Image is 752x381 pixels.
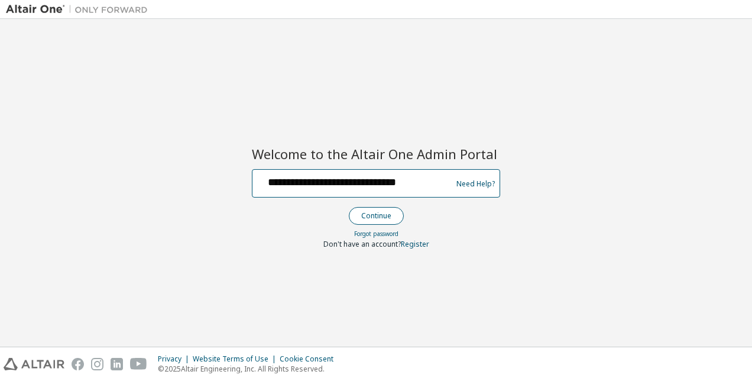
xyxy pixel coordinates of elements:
[323,239,401,249] span: Don't have an account?
[6,4,154,15] img: Altair One
[111,358,123,370] img: linkedin.svg
[158,354,193,364] div: Privacy
[401,239,429,249] a: Register
[354,230,398,238] a: Forgot password
[193,354,280,364] div: Website Terms of Use
[130,358,147,370] img: youtube.svg
[349,207,404,225] button: Continue
[456,183,495,184] a: Need Help?
[4,358,64,370] img: altair_logo.svg
[158,364,341,374] p: © 2025 Altair Engineering, Inc. All Rights Reserved.
[91,358,103,370] img: instagram.svg
[280,354,341,364] div: Cookie Consent
[72,358,84,370] img: facebook.svg
[252,146,500,162] h2: Welcome to the Altair One Admin Portal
